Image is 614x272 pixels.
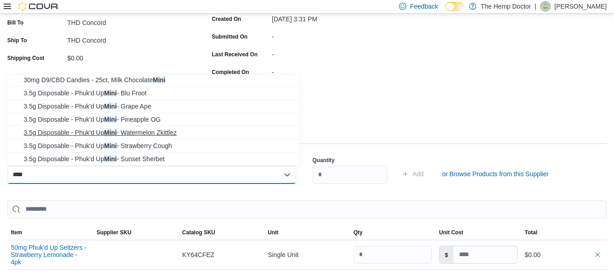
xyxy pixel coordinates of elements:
[272,83,394,94] div: $0.00
[435,225,521,240] button: Unit Cost
[264,246,349,264] div: Single Unit
[212,33,248,40] label: Submitted On
[179,225,264,240] button: Catalog SKU
[272,100,394,111] div: -
[439,246,454,263] label: $
[534,1,536,12] p: |
[7,126,300,139] button: 3.5g Disposable - Phuk'd Up Mini - Watermelon Zkittlez
[7,113,300,126] button: 3.5g Disposable - Phuk'd Up Mini - Pineapple OG
[11,244,89,266] button: 50mg Phuk'd Up Seltzers - Strawberry Lemonade - 4pk
[7,225,93,240] button: Item
[212,51,258,58] label: Last Received On
[93,225,178,240] button: Supplier SKU
[442,169,549,178] span: or Browse Products from this Supplier
[18,2,59,11] img: Cova
[182,249,215,260] span: KY64CFEZ
[521,225,607,240] button: Total
[525,249,603,260] div: $0.00
[439,229,463,236] span: Unit Cost
[7,19,24,26] label: Bill To
[212,69,249,76] label: Completed On
[7,37,27,44] label: Ship To
[438,165,552,183] button: or Browse Products from this Supplier
[525,229,538,236] span: Total
[182,229,215,236] span: Catalog SKU
[272,65,394,76] div: -
[67,33,189,44] div: THD Concord
[96,229,131,236] span: Supplier SKU
[7,100,300,113] button: 3.5g Disposable - Phuk'd Up Mini - Grape Ape
[272,47,394,58] div: -
[7,139,300,153] button: 3.5g Disposable - Phuk'd Up Mini - Strawberry Cough
[7,153,300,166] button: 3.5g Disposable - Phuk'd Up Mini - Sunset Sherbet
[554,1,607,12] p: [PERSON_NAME]
[212,15,241,23] label: Created On
[540,1,551,12] div: Kyle Gresham
[272,30,394,40] div: -
[350,225,435,240] button: Qty
[445,2,464,11] input: Dark Mode
[445,11,446,12] span: Dark Mode
[67,15,189,26] div: THD Concord
[284,171,291,178] button: Close list of options
[264,225,349,240] button: Unit
[7,54,44,62] label: Shipping Cost
[481,1,531,12] p: The Hemp Doctor
[67,51,189,62] div: $0.00
[11,229,22,236] span: Item
[7,74,300,87] button: 30mg D9/CBD Candies - 25ct, Milk Chocolate Mini
[313,157,335,164] label: Quantity
[272,12,394,23] div: [DATE] 3:31 PM
[410,2,438,11] span: Feedback
[268,229,278,236] span: Unit
[354,229,363,236] span: Qty
[398,165,428,183] button: Add
[413,169,424,178] span: Add
[7,87,300,100] button: 3.5g Disposable - Phuk'd Up Mini - Blu Froot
